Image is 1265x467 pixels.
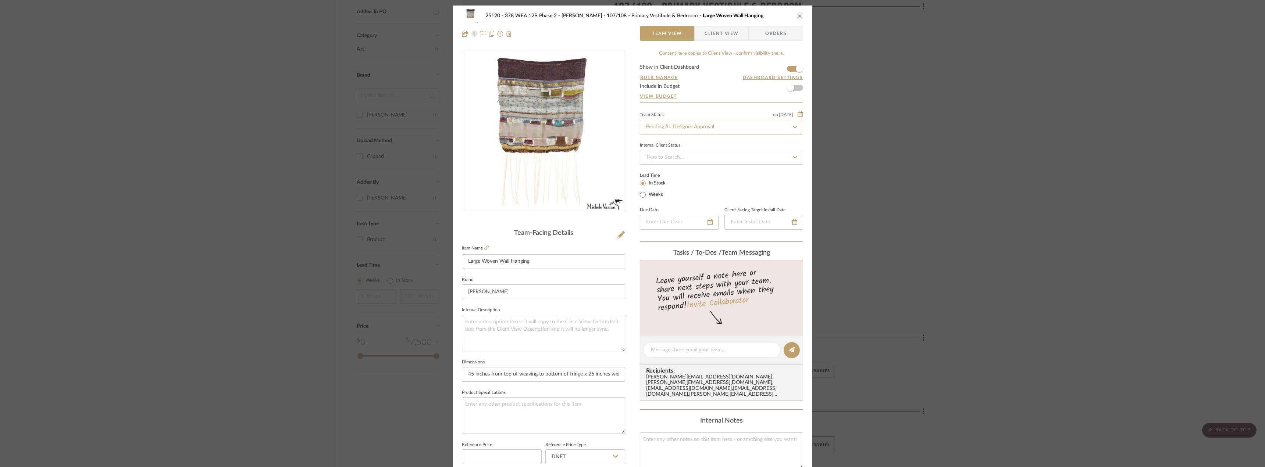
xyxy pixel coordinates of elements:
[640,208,658,212] label: Due Date
[462,51,625,210] div: 0
[640,150,803,165] input: Type to Search…
[724,208,785,212] label: Client-Facing Target Install Date
[724,215,803,230] input: Enter Install Date
[773,112,778,117] span: on
[462,8,480,23] img: 940ae93b-95d6-4a26-ae85-2fbdfecb5b63_48x40.jpg
[640,93,803,99] a: View Budget
[686,294,749,312] a: Invite Collaborator
[646,374,800,398] div: [PERSON_NAME][EMAIL_ADDRESS][DOMAIN_NAME] , [PERSON_NAME][EMAIL_ADDRESS][DOMAIN_NAME] , [EMAIL_AD...
[640,172,678,179] label: Lead Time
[705,26,738,41] span: Client View
[778,112,794,117] span: [DATE]
[462,245,489,251] label: Item Name
[640,179,678,199] mat-radio-group: Select item type
[462,308,500,312] label: Internal Description
[647,191,663,198] label: Weeks
[639,265,804,314] div: Leave yourself a note here or share next steps with your team. You will receive emails when they ...
[647,180,666,187] label: In Stock
[640,113,663,117] div: Team Status
[506,31,512,37] img: Remove from project
[545,443,586,447] label: Reference Price Type
[462,443,492,447] label: Reference Price
[462,284,625,299] input: Enter Brand
[464,51,623,210] img: 940ae93b-95d6-4a26-ae85-2fbdfecb5b63_436x436.jpg
[646,367,800,374] span: Recipients:
[462,360,485,364] label: Dimensions
[462,278,474,282] label: Brand
[640,120,803,134] input: Type to Search…
[640,144,680,147] div: Internal Client Status
[462,391,506,395] label: Product Specifications
[640,215,719,230] input: Enter Due Date
[757,26,795,41] span: Orders
[742,74,803,81] button: Dashboard Settings
[652,26,682,41] span: Team View
[640,417,803,425] div: Internal Notes
[640,50,803,57] div: Content here copies to Client View - confirm visibility there.
[485,13,607,18] span: 25120 - 378 WEA 12B Phase 2 - [PERSON_NAME]
[703,13,763,18] span: Large Woven Wall Hanging
[640,249,803,257] div: team Messaging
[673,249,721,256] span: Tasks / To-Dos /
[607,13,703,18] span: 107/108 - Primary Vestibule & Bedroom
[462,254,625,269] input: Enter Item Name
[462,367,625,382] input: Enter the dimensions of this item
[640,74,678,81] button: Bulk Manage
[797,12,803,19] button: close
[462,229,625,237] div: Team-Facing Details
